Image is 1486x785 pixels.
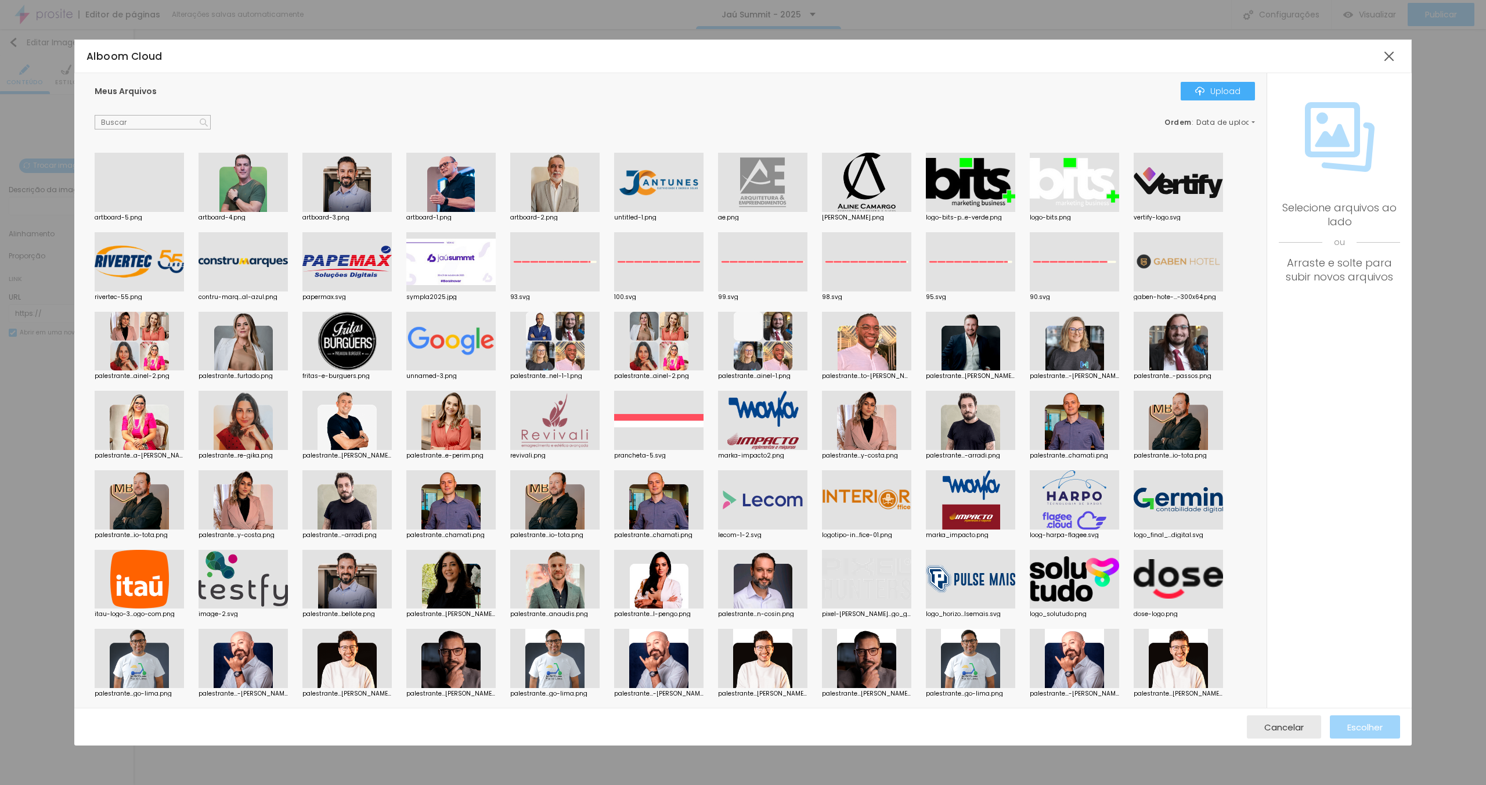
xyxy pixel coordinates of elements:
[302,294,392,300] div: papermax.svg
[406,611,496,617] div: palestrante...[PERSON_NAME].png
[95,532,184,538] div: palestrante...io-tota.png
[1164,119,1255,126] div: :
[95,115,211,130] input: Buscar
[95,294,184,300] div: rivertec-55.png
[302,215,392,221] div: artboard-3.png
[199,611,288,617] div: image-2.svg
[1134,373,1223,379] div: palestrante...-passos.png
[1164,117,1192,127] span: Ordem
[95,215,184,221] div: artboard-5.png
[1195,87,1240,96] div: Upload
[1195,87,1204,96] img: Icone
[302,691,392,697] div: palestrante...[PERSON_NAME].png
[1134,691,1223,697] div: palestrante...[PERSON_NAME].png
[95,691,184,697] div: palestrante...go-lima.png
[406,532,496,538] div: palestrante...chamati.png
[200,118,208,127] img: Icone
[1030,532,1119,538] div: loog-harpa-flagee.svg
[926,294,1015,300] div: 95.svg
[510,453,600,459] div: revivali.png
[1279,201,1400,284] div: Selecione arquivos ao lado Arraste e solte para subir novos arquivos
[1134,532,1223,538] div: logo_final_...digital.svg
[822,691,911,697] div: palestrante...[PERSON_NAME].png
[1030,611,1119,617] div: logo_solutudo.png
[302,532,392,538] div: palestrante...-arradi.png
[510,373,600,379] div: palestrante...nel-1-1.png
[822,373,911,379] div: palestrante...to-[PERSON_NAME].png
[718,532,807,538] div: lecom-1-2.svg
[199,294,288,300] div: contru-marq...al-azul.png
[95,373,184,379] div: palestrante...ainel-2.png
[1247,715,1321,739] button: Cancelar
[1347,722,1383,732] span: Escolher
[1134,611,1223,617] div: dose-logo.png
[1030,215,1119,221] div: logo-bits.png
[199,373,288,379] div: palestrante...furtado.png
[718,453,807,459] div: marka-impacto2.png
[95,453,184,459] div: palestrante...a-[PERSON_NAME].png
[1196,119,1257,126] span: Data de upload
[510,532,600,538] div: palestrante...io-tota.png
[718,691,807,697] div: palestrante...[PERSON_NAME].png
[510,294,600,300] div: 93.svg
[718,294,807,300] div: 99.svg
[822,215,911,221] div: [PERSON_NAME].png
[614,691,704,697] div: palestrante...-[PERSON_NAME].png
[1030,453,1119,459] div: palestrante...chamati.png
[1330,715,1400,739] button: Escolher
[1264,722,1304,732] span: Cancelar
[926,691,1015,697] div: palestrante...go-lima.png
[302,453,392,459] div: palestrante...[PERSON_NAME].png
[926,453,1015,459] div: palestrante...-arradi.png
[1030,373,1119,379] div: palestrante...-[PERSON_NAME].png
[926,611,1015,617] div: logo_horizo...lsemais.svg
[926,215,1015,221] div: logo-bits-p...e-verde.png
[510,611,600,617] div: palestrante...anaudis.png
[302,611,392,617] div: palestrante...bellote.png
[1134,453,1223,459] div: palestrante...io-tota.png
[614,611,704,617] div: palestrante...l-pengo.png
[1181,82,1255,100] button: IconeUpload
[406,294,496,300] div: sympla2025.jpg
[718,215,807,221] div: ae.png
[510,215,600,221] div: artboard-2.png
[95,85,157,97] span: Meus Arquivos
[926,532,1015,538] div: marka_impacto.png
[406,453,496,459] div: palestrante...e-perim.png
[822,611,911,617] div: pixel-[PERSON_NAME]...go_grey.png
[1134,294,1223,300] div: gaben-hote-...-300x64.png
[406,691,496,697] div: palestrante...[PERSON_NAME].png
[302,373,392,379] div: fritas-e-burguers.png
[822,532,911,538] div: logotipo-in...fice-01.png
[199,532,288,538] div: palestrante...y-costa.png
[614,294,704,300] div: 100.svg
[614,453,704,459] div: prancheta-5.svg
[1279,229,1400,256] span: ou
[718,611,807,617] div: palestrante...n-cosin.png
[406,373,496,379] div: unnamed-3.png
[1030,294,1119,300] div: 90.svg
[199,691,288,697] div: palestrante...-[PERSON_NAME].png
[510,691,600,697] div: palestrante...go-lima.png
[86,49,163,63] span: Alboom Cloud
[822,294,911,300] div: 98.svg
[1134,215,1223,221] div: vertify-logo.svg
[614,373,704,379] div: palestrante...ainel-2.png
[926,373,1015,379] div: palestrante...[PERSON_NAME].png
[822,453,911,459] div: palestrante...y-costa.png
[614,215,704,221] div: untitled-1.png
[406,215,496,221] div: artboard-1.png
[95,611,184,617] div: itau-logo-3...ogo-com.png
[614,532,704,538] div: palestrante...chamati.png
[1030,691,1119,697] div: palestrante...-[PERSON_NAME].png
[1305,102,1375,172] img: Icone
[199,453,288,459] div: palestrante...re-gika.png
[199,215,288,221] div: artboard-4.png
[718,373,807,379] div: palestrante...ainel-1.png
